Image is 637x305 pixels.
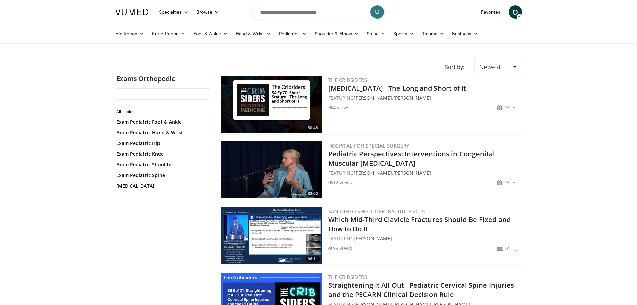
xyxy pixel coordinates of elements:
h2: All Topics: [116,109,208,115]
a: Newest [474,60,521,74]
a: Spine [363,27,389,41]
div: FEATURING [328,235,520,242]
img: 17007937-241a-4e71-9e1f-e8c1efac0532.300x170_q85_crop-smart_upscale.jpg [221,141,322,198]
a: Exam Pediatric Spine [116,172,207,179]
a: [PERSON_NAME] [393,170,431,176]
span: 50:48 [306,125,320,131]
a: Foot & Ankle [189,27,232,41]
li: [DATE] [497,179,517,186]
a: [PERSON_NAME] [354,170,392,176]
li: [DATE] [497,245,517,252]
a: Exam Pediatric Knee [116,151,207,157]
input: Search topics, interventions [252,4,386,20]
a: O [509,5,522,19]
a: Pediatric Perspectives: Interventions in Congenital Muscular [MEDICAL_DATA] [328,149,495,168]
a: Shoulder & Elbow [311,27,363,41]
img: VuMedi Logo [115,9,151,15]
a: [PERSON_NAME] [354,95,392,101]
a: Exam Pediatric Foot & Ankle [116,119,207,125]
li: 4 views [328,104,350,111]
a: Sports [389,27,418,41]
li: 99 views [328,245,352,252]
a: The Cribsiders [328,77,367,83]
a: Straightening It All Out - Pediatric Cervical Spine Injuries and the PECARN Clinical Decision Rule [328,281,514,299]
div: FEATURING , [328,94,520,101]
span: 32:02 [306,190,320,197]
a: Hospital for Special Surgery [328,142,410,149]
a: Which Mid-Third Clavicle Fractures Should Be Fixed and How to Do It [328,215,511,233]
span: 06:11 [306,256,320,262]
a: Browse [192,5,223,19]
a: [PERSON_NAME] [393,95,431,101]
div: FEATURING , [328,169,520,176]
img: ee1c72cc-f612-43ce-97b0-b87387a4befa.300x170_q85_crop-smart_upscale.jpg [221,207,322,264]
a: Hand & Wrist [232,27,275,41]
a: Exam Pediatric Shoulder [116,161,207,168]
a: Favorites [477,5,505,19]
div: Sort by: [440,60,469,74]
a: Exam Pediatric Hand & Wrist [116,129,207,136]
a: 50:48 [221,76,322,133]
a: 06:11 [221,207,322,264]
span: Newest [479,62,501,71]
a: [MEDICAL_DATA] - The Long and Short of It [328,84,466,93]
a: [PERSON_NAME] [354,235,392,242]
a: [MEDICAL_DATA] [116,183,207,189]
a: Specialties [155,5,193,19]
li: 12 views [328,179,352,186]
a: Trauma [418,27,448,41]
a: Hip Recon [111,27,148,41]
li: [DATE] [497,104,517,111]
a: Knee Recon [148,27,189,41]
a: Pediatrics [275,27,311,41]
a: The Cribsiders [328,274,367,280]
a: Business [448,27,482,41]
a: San Diego Shoulder Institute 2025 [328,208,425,215]
a: Exam Pediatric Hip [116,140,207,147]
h2: Exams Orthopedic [116,74,210,83]
a: 32:02 [221,141,322,198]
img: 0393b941-a4ae-4c4f-86dd-2a85314fe7d6.300x170_q85_crop-smart_upscale.jpg [221,76,322,133]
